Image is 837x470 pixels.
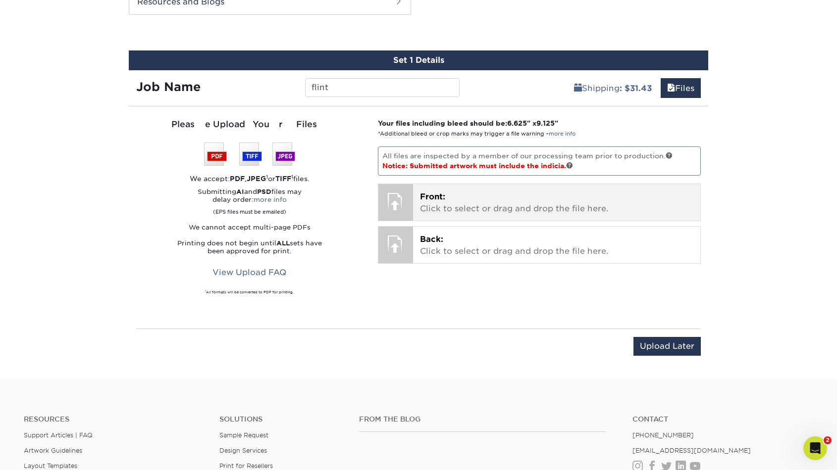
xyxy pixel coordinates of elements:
strong: JPEG [247,175,266,183]
iframe: Intercom live chat [803,436,827,460]
p: We cannot accept multi-page PDFs [136,224,363,232]
p: Click to select or drag and drop the file here. [420,234,694,257]
strong: AI [236,188,244,195]
img: We accept: PSD, TIFF, or JPEG (JPG) [204,142,295,166]
div: We accept: , or files. [136,174,363,184]
input: Upload Later [633,337,701,356]
p: All files are inspected by a member of our processing team prior to production. [378,146,701,176]
span: 9.125 [536,119,555,127]
span: Back: [420,235,443,244]
strong: ALL [276,239,290,247]
div: Please Upload Your Files [136,118,363,131]
h4: Solutions [219,415,344,423]
input: Enter a job name [305,78,459,97]
span: 2 [824,436,832,444]
h4: From the Blog [359,415,606,423]
span: Front: [420,192,445,201]
small: *Additional bleed or crop marks may trigger a file warning – [378,131,575,137]
b: : $31.43 [620,84,652,93]
strong: Job Name [136,80,201,94]
div: All formats will be converted to PDF for printing. [136,290,363,295]
sup: 1 [291,174,293,180]
span: files [667,84,675,93]
a: Support Articles | FAQ [24,431,93,439]
span: Notice: Submitted artwork must include the indicia. [382,162,573,170]
a: more info [549,131,575,137]
a: [EMAIL_ADDRESS][DOMAIN_NAME] [632,447,751,454]
a: View Upload FAQ [206,263,293,282]
strong: PDF [230,175,245,183]
strong: TIFF [275,175,291,183]
div: Set 1 Details [129,50,708,70]
a: Shipping: $31.43 [568,78,658,98]
sup: 1 [266,174,268,180]
a: Contact [632,415,813,423]
a: Design Services [219,447,267,454]
strong: Your files including bleed should be: " x " [378,119,558,127]
span: shipping [574,84,582,93]
p: Printing does not begin until sets have been approved for print. [136,239,363,255]
span: 6.625 [507,119,527,127]
a: more info [254,196,287,203]
sup: 1 [205,289,206,292]
a: [PHONE_NUMBER] [632,431,694,439]
a: Files [661,78,701,98]
h4: Resources [24,415,205,423]
iframe: Google Customer Reviews [2,440,84,467]
p: Submitting and files may delay order: [136,188,363,216]
small: (EPS files must be emailed) [213,204,286,216]
a: Print for Resellers [219,462,273,470]
a: Sample Request [219,431,268,439]
p: Click to select or drag and drop the file here. [420,191,694,215]
strong: PSD [257,188,271,195]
